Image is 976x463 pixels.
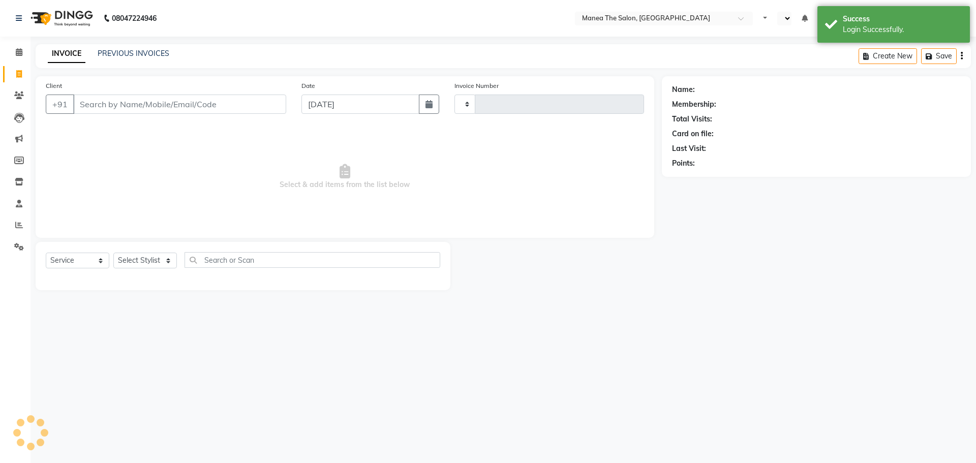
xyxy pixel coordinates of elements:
[73,95,286,114] input: Search by Name/Mobile/Email/Code
[46,95,74,114] button: +91
[672,129,714,139] div: Card on file:
[672,158,695,169] div: Points:
[843,24,962,35] div: Login Successfully.
[185,252,440,268] input: Search or Scan
[859,48,917,64] button: Create New
[98,49,169,58] a: PREVIOUS INVOICES
[46,81,62,90] label: Client
[48,45,85,63] a: INVOICE
[112,4,157,33] b: 08047224946
[921,48,957,64] button: Save
[672,114,712,125] div: Total Visits:
[26,4,96,33] img: logo
[46,126,644,228] span: Select & add items from the list below
[843,14,962,24] div: Success
[672,99,716,110] div: Membership:
[672,143,706,154] div: Last Visit:
[454,81,499,90] label: Invoice Number
[301,81,315,90] label: Date
[672,84,695,95] div: Name:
